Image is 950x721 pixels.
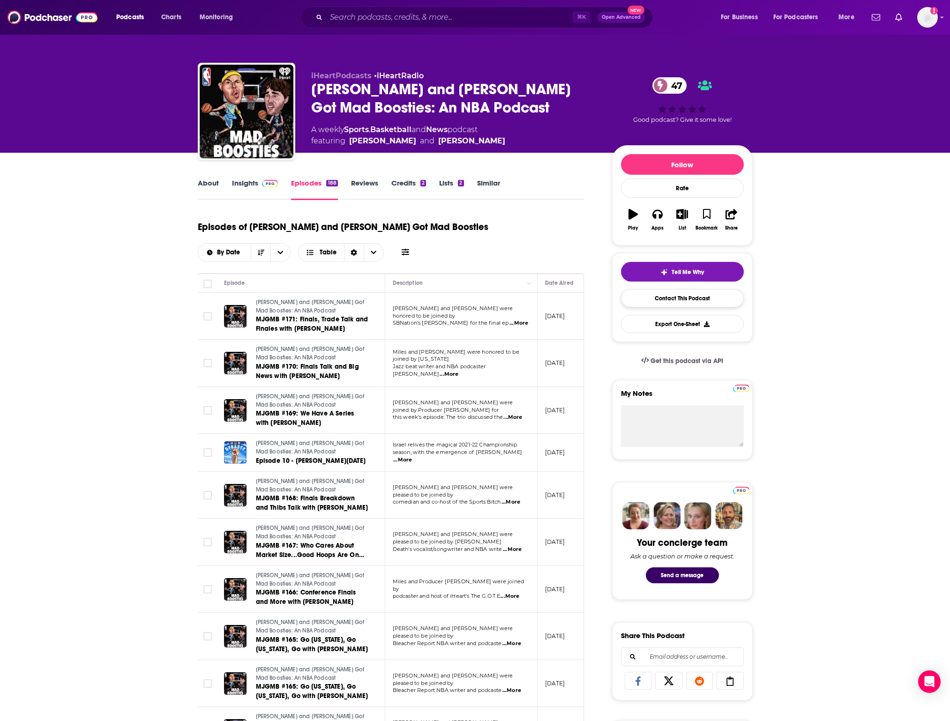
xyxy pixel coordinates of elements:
span: Toggle select row [203,538,212,546]
span: MJGMB #168: Finals Breakdown and Thibs Talk with [PERSON_NAME] [256,494,368,512]
span: [PERSON_NAME] and [PERSON_NAME] Got Mad Boosties: An NBA Podcast [256,572,365,587]
span: podcaster and host of iHeart's The G.O.T.E [393,593,500,599]
img: Jules Profile [684,502,711,529]
a: MJGMB #171: Finals, Trade Talk and Finales with [PERSON_NAME] [256,315,368,334]
div: 47Good podcast? Give it some love! [612,71,753,130]
span: , [369,125,370,134]
span: MJGMB #166: Conference Finals and More with [PERSON_NAME] [256,588,356,606]
a: [PERSON_NAME] and [PERSON_NAME] Got Mad Boosties: An NBA Podcast [256,477,368,494]
button: open menu [714,10,770,25]
a: MJGMB #170: Finals Talk and Big News with [PERSON_NAME] [256,362,368,381]
p: [DATE] [545,312,565,320]
span: MJGMB #171: Finals, Trade Talk and Finales with [PERSON_NAME] [256,315,368,333]
h1: Episodes of [PERSON_NAME] and [PERSON_NAME] Got Mad Boosties [198,221,488,233]
p: [DATE] [545,679,565,687]
a: MJGMB #167: Who Cares About Market Size...Good Hoops Are On with [PERSON_NAME] [256,541,368,560]
a: Basketball [370,125,411,134]
a: Miles Gray [438,135,505,147]
a: Lists2 [439,178,464,200]
div: Play [628,225,638,231]
span: [PERSON_NAME] and [PERSON_NAME] were pleased to be joined by [393,484,513,498]
span: and [411,125,426,134]
span: MJGMB #165: Go [US_STATE], Go [US_STATE], Go with [PERSON_NAME] [256,636,368,653]
div: Open Intercom Messenger [918,670,941,693]
button: Follow [621,154,744,175]
span: MJGMB #169: We Have A Series with [PERSON_NAME] [256,409,354,427]
span: Miles and Producer [PERSON_NAME] were joined by [393,578,524,592]
button: open menu [193,10,245,25]
button: Send a message [646,567,719,583]
a: Pro website [733,383,749,392]
span: featuring [311,135,505,147]
span: Toggle select row [203,406,212,415]
div: Ask a question or make a request. [630,552,734,560]
span: [PERSON_NAME] and [PERSON_NAME] were honored to be joined by [393,305,513,319]
div: Description [393,277,423,289]
span: comedian and co-host of the Sports Bitch [393,498,501,505]
div: Share [725,225,738,231]
span: Toggle select row [203,448,212,457]
img: Podchaser - Follow, Share and Rate Podcasts [7,8,97,26]
button: open menu [198,249,251,256]
a: Sports [344,125,369,134]
a: Show notifications dropdown [868,9,884,25]
div: 2 [458,180,464,186]
a: Credits2 [391,178,426,200]
a: [PERSON_NAME] and [PERSON_NAME] Got Mad Boosties: An NBA Podcast [256,572,368,588]
span: ...More [393,456,412,464]
button: Share [719,203,743,237]
svg: Add a profile image [930,7,938,15]
p: [DATE] [545,406,565,414]
a: InsightsPodchaser Pro [232,178,278,200]
span: ...More [502,687,521,694]
span: [PERSON_NAME] and [PERSON_NAME] Got Mad Boosties: An NBA Podcast [256,393,365,408]
a: About [198,178,219,200]
h2: Choose View [298,243,384,262]
span: Monitoring [200,11,233,24]
span: Podcasts [116,11,144,24]
h2: Choose List sort [198,243,291,262]
span: Table [320,249,337,256]
a: Contact This Podcast [621,289,744,307]
div: Sort Direction [344,244,364,261]
span: [PERSON_NAME] and [PERSON_NAME] were pleased to be joined by [393,625,513,639]
img: Miles and Jack Got Mad Boosties: An NBA Podcast [200,65,293,158]
a: MJGMB #169: We Have A Series with [PERSON_NAME] [256,409,368,428]
input: Email address or username... [629,648,736,666]
a: Share on Facebook [625,672,652,690]
button: Apps [645,203,670,237]
a: [PERSON_NAME] and [PERSON_NAME] Got Mad Boosties: An NBA Podcast [256,618,368,635]
input: Search podcasts, credits, & more... [326,10,573,25]
span: ...More [440,371,458,378]
a: [PERSON_NAME] and [PERSON_NAME] Got Mad Boosties: An NBA Podcast [256,393,368,409]
span: MJGMB #170: Finals Talk and Big News with [PERSON_NAME] [256,363,359,380]
span: Get this podcast via API [651,357,723,365]
span: ...More [501,593,519,600]
a: [PERSON_NAME] and [PERSON_NAME] Got Mad Boosties: An NBA Podcast [256,439,368,456]
span: Jazz beat writer and NBA podcaster [PERSON_NAME] [393,363,486,377]
span: [PERSON_NAME] and [PERSON_NAME] Got Mad Boosties: An NBA Podcast [256,440,365,455]
div: Search podcasts, credits, & more... [309,7,662,28]
a: MJGMB #165: Go [US_STATE], Go [US_STATE], Go with [PERSON_NAME] [256,635,368,654]
a: Share on Reddit [686,672,713,690]
a: [PERSON_NAME] and [PERSON_NAME] Got Mad Boosties: An NBA Podcast [256,345,368,362]
a: Similar [477,178,500,200]
span: [PERSON_NAME] and [PERSON_NAME] were joined by Producer [PERSON_NAME] for [393,399,513,413]
span: and [420,135,434,147]
span: ⌘ K [573,11,590,23]
span: Open Advanced [602,15,641,20]
span: Toggle select row [203,585,212,594]
a: MJGMB #168: Finals Breakdown and Thibs Talk with [PERSON_NAME] [256,494,368,513]
span: ...More [503,546,522,553]
span: Tell Me Why [672,268,704,276]
span: Logged in as antoine.jordan [917,7,938,28]
img: tell me why sparkle [660,268,668,276]
button: open menu [270,244,290,261]
a: Copy Link [717,672,744,690]
div: Apps [651,225,664,231]
a: Pro website [733,485,749,494]
button: Column Actions [524,278,535,289]
span: 47 [662,77,687,94]
span: Episode 10 - [PERSON_NAME][DATE] [256,457,366,465]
